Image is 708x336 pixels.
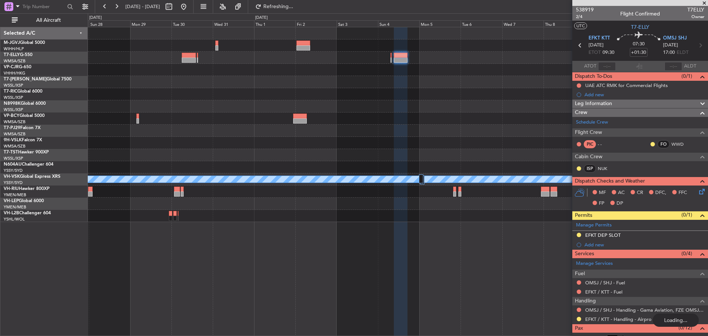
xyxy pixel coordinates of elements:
span: MF [599,189,606,197]
span: Permits [575,211,592,220]
span: T7ELLY [687,6,704,14]
div: Sat 3 [337,20,378,27]
a: T7-ELLYG-550 [4,53,32,57]
span: N8998K [4,101,21,106]
div: FO [657,140,670,148]
span: AC [618,189,625,197]
span: 538919 [576,6,594,14]
span: DFC, [655,189,666,197]
span: 07:30 [633,41,645,48]
span: Refreshing... [263,4,294,9]
span: CR [637,189,643,197]
div: UAE ATC RMK for Commercial Flights [585,82,668,89]
div: [DATE] [255,15,268,21]
a: VP-BCYGlobal 5000 [4,114,45,118]
a: WIHH/HLP [4,46,24,52]
span: 09:30 [603,49,614,56]
button: Refreshing... [252,1,296,13]
button: All Aircraft [8,14,80,26]
span: N604AU [4,162,22,167]
a: EFKT / KTT - Fuel [585,289,622,295]
a: YSSY/SYD [4,180,22,186]
a: VHHH/HKG [4,70,25,76]
div: EFKT DEP SLOT [585,232,621,238]
span: (0/4) [681,250,692,257]
a: M-JGVJGlobal 5000 [4,41,45,45]
span: [DATE] [663,42,678,49]
a: WSSL/XSP [4,95,23,100]
a: N8998KGlobal 6000 [4,101,46,106]
div: Flight Confirmed [620,10,660,18]
div: Add new [584,242,704,248]
a: Manage Permits [576,222,612,229]
span: OMSJ SHJ [663,35,687,42]
span: DP [617,200,623,207]
span: T7-TST [4,150,18,155]
button: UTC [574,22,587,29]
span: ALDT [684,63,696,70]
div: Mon 5 [419,20,461,27]
div: - - [598,141,614,148]
span: 9H-VSLK [4,138,22,142]
span: VP-BCY [4,114,20,118]
a: OMSJ / SHJ - Fuel [585,280,625,286]
span: T7-RIC [4,89,17,94]
a: T7-[PERSON_NAME]Global 7500 [4,77,72,82]
a: N604AUChallenger 604 [4,162,53,167]
span: Leg Information [575,100,612,108]
span: Dispatch To-Dos [575,72,612,81]
span: (0/1) [681,72,692,80]
a: T7-TSTHawker 900XP [4,150,49,155]
a: EFKT / KTT - Handling - Airpro Oy EFKT / KTT [585,316,685,322]
span: T7-PJ29 [4,126,20,130]
span: Owner [687,14,704,20]
span: 2/4 [576,14,594,20]
div: Tue 6 [461,20,502,27]
span: Services [575,250,594,258]
span: Crew [575,108,587,117]
span: Flight Crew [575,128,602,137]
span: VP-CJR [4,65,19,69]
div: ISP [584,164,596,173]
a: VH-LEPGlobal 6000 [4,199,44,203]
span: M-JGVJ [4,41,20,45]
a: Schedule Crew [576,119,608,126]
div: Wed 7 [502,20,544,27]
a: YSHL/WOL [4,217,25,222]
span: (0/1) [681,211,692,219]
a: T7-PJ29Falcon 7X [4,126,41,130]
span: Handling [575,297,596,305]
div: Tue 30 [171,20,213,27]
div: Add new [584,91,704,98]
span: FP [599,200,604,207]
div: Mon 29 [130,20,171,27]
a: VH-RIUHawker 800XP [4,187,49,191]
div: Sun 28 [89,20,130,27]
span: VH-L2B [4,211,19,215]
span: FFC [678,189,687,197]
span: Fuel [575,270,585,278]
a: WSSL/XSP [4,107,23,112]
a: WWD [671,141,688,148]
a: Manage Services [576,260,613,267]
span: All Aircraft [19,18,78,23]
span: VH-RIU [4,187,19,191]
a: WMSA/SZB [4,143,25,149]
div: [DATE] [89,15,102,21]
a: WSSL/XSP [4,83,23,88]
a: VH-L2BChallenger 604 [4,211,51,215]
div: Thu 8 [544,20,585,27]
span: ELDT [677,49,688,56]
span: VH-VSK [4,174,20,179]
div: PIC [584,140,596,148]
span: VH-LEP [4,199,19,203]
div: Sun 4 [378,20,419,27]
input: Trip Number [22,1,65,12]
span: ETOT [589,49,601,56]
a: VP-CJRG-650 [4,65,31,69]
a: YMEN/MEB [4,192,26,198]
a: T7-RICGlobal 6000 [4,89,42,94]
a: 9H-VSLKFalcon 7X [4,138,42,142]
span: [DATE] [589,42,604,49]
span: Dispatch Checks and Weather [575,177,645,186]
